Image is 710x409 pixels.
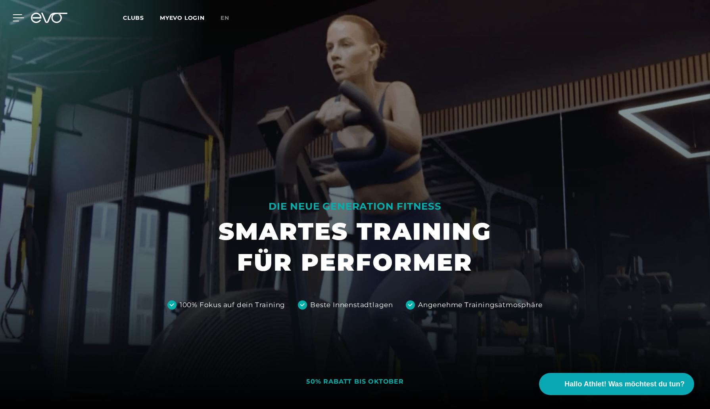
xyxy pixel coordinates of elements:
[539,373,694,395] button: Hallo Athlet! Was möchtest du tun?
[310,300,393,310] div: Beste Innenstadtlagen
[418,300,543,310] div: Angenehme Trainingsatmosphäre
[160,14,205,21] a: MYEVO LOGIN
[564,379,685,390] span: Hallo Athlet! Was möchtest du tun?
[180,300,285,310] div: 100% Fokus auf dein Training
[221,14,229,21] span: en
[123,14,160,21] a: Clubs
[221,13,239,23] a: en
[123,14,144,21] span: Clubs
[219,200,491,213] div: DIE NEUE GENERATION FITNESS
[219,216,491,278] h1: SMARTES TRAINING FÜR PERFORMER
[306,378,404,386] div: 50% RABATT BIS OKTOBER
